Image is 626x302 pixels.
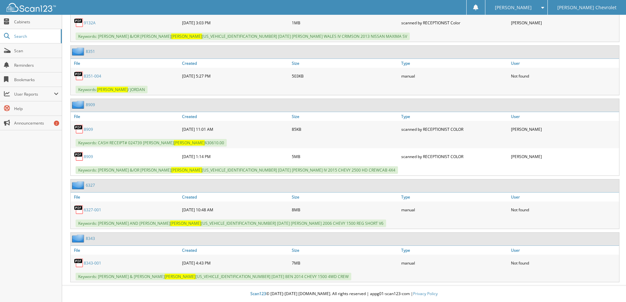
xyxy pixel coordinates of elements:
a: Type [400,59,509,68]
span: Search [14,34,58,39]
a: File [71,193,180,201]
span: Help [14,106,58,111]
div: scanned by RECEPTIONIST COLOR [400,150,509,163]
img: PDF.png [74,71,84,81]
img: PDF.png [74,205,84,215]
span: Scan123 [250,291,266,296]
img: PDF.png [74,124,84,134]
a: File [71,59,180,68]
span: Reminders [14,62,58,68]
span: [PERSON_NAME] [495,6,532,10]
a: 8909 [84,127,93,132]
span: [PERSON_NAME] [170,221,201,226]
div: 1MB [290,16,400,29]
a: Size [290,112,400,121]
span: User Reports [14,91,54,97]
span: Bookmarks [14,77,58,82]
span: Keywords: / JORDAN [76,86,148,93]
span: [PERSON_NAME] [171,167,202,173]
div: [PERSON_NAME] [509,123,619,136]
div: Not found [509,256,619,269]
img: folder2.png [72,181,86,189]
a: Size [290,59,400,68]
div: © [DATE]-[DATE] [DOMAIN_NAME]. All rights reserved | appg01-scan123-com | [62,286,626,302]
a: Created [180,246,290,255]
div: 7MB [290,256,400,269]
a: 6327-001 [84,207,101,213]
a: 8343 [86,236,95,241]
div: [DATE] 11:01 AM [180,123,290,136]
a: 8343-001 [84,260,101,266]
img: PDF.png [74,258,84,268]
div: Not found [509,203,619,216]
span: [PERSON_NAME] Chevrolet [557,6,616,10]
a: User [509,59,619,68]
img: folder2.png [72,47,86,56]
span: Keywords: CASH RECEIPT# 024739 [PERSON_NAME] $30610.00 [76,139,227,147]
a: Created [180,193,290,201]
a: Type [400,246,509,255]
span: Keywords: [PERSON_NAME] & [PERSON_NAME] [US_VEHICLE_IDENTIFICATION_NUMBER] [DATE] BEN 2014 CHEVY ... [76,273,351,280]
img: PDF.png [74,18,84,28]
a: Created [180,112,290,121]
span: Keywords: [PERSON_NAME] AND [PERSON_NAME] [US_VEHICLE_IDENTIFICATION_NUMBER] [DATE] [PERSON_NAME]... [76,220,386,227]
div: [DATE] 10:48 AM [180,203,290,216]
div: 8MB [290,203,400,216]
div: [DATE] 3:03 PM [180,16,290,29]
span: Cabinets [14,19,58,25]
span: Announcements [14,120,58,126]
a: File [71,246,180,255]
div: [DATE] 4:43 PM [180,256,290,269]
a: 6327 [86,182,95,188]
a: 8909 [86,102,95,107]
span: Keywords: [PERSON_NAME] &/OR [PERSON_NAME] [US_VEHICLE_IDENTIFICATION_NUMBER] [DATE] [PERSON_NAME... [76,33,410,40]
div: [DATE] 5:27 PM [180,69,290,82]
a: 9132A [84,20,96,26]
div: [PERSON_NAME] [509,16,619,29]
a: Created [180,59,290,68]
img: folder2.png [72,101,86,109]
div: manual [400,69,509,82]
div: [PERSON_NAME] [509,150,619,163]
img: scan123-logo-white.svg [7,3,56,12]
a: 8351-004 [84,73,101,79]
div: scanned by RECEPTIONIST COLOR [400,123,509,136]
span: Keywords: [PERSON_NAME] &/OR [PERSON_NAME] [US_VEHICLE_IDENTIFICATION_NUMBER] [DATE] [PERSON_NAME... [76,166,398,174]
div: manual [400,203,509,216]
div: scanned by RECEPTIONIST Color [400,16,509,29]
a: 8351 [86,49,95,54]
div: 85KB [290,123,400,136]
span: [PERSON_NAME] [171,34,202,39]
span: Scan [14,48,58,54]
a: Privacy Policy [413,291,438,296]
a: User [509,193,619,201]
div: 5MB [290,150,400,163]
iframe: Chat Widget [593,270,626,302]
span: [PERSON_NAME] [97,87,128,92]
img: folder2.png [72,234,86,243]
a: User [509,112,619,121]
div: Not found [509,69,619,82]
a: 8909 [84,154,93,159]
div: manual [400,256,509,269]
a: User [509,246,619,255]
img: PDF.png [74,151,84,161]
a: Type [400,112,509,121]
a: Size [290,193,400,201]
div: [DATE] 1:14 PM [180,150,290,163]
span: [PERSON_NAME] [174,140,205,146]
span: [PERSON_NAME] [165,274,196,279]
a: Type [400,193,509,201]
div: 503KB [290,69,400,82]
a: Size [290,246,400,255]
a: File [71,112,180,121]
div: 2 [54,121,59,126]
